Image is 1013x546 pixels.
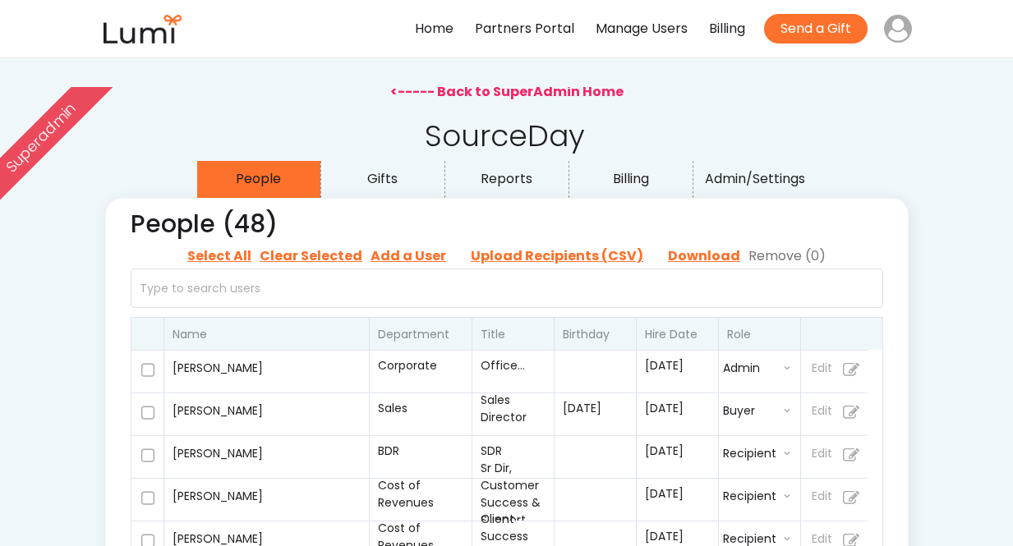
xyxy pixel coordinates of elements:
div: Home [415,17,454,41]
div: Manage Users [596,17,688,41]
div: <----- Back to SuperAdmin Home [390,83,624,101]
div: Corporate [378,357,463,374]
div: Remove (0) [748,247,826,265]
div: Select All [187,247,251,265]
img: lumi-small.png [101,15,183,44]
div: Edit [812,443,832,464]
div: [PERSON_NAME] [173,488,263,505]
div: Reports [448,167,566,191]
div: SDR [481,443,502,460]
div: Partners Portal [475,17,574,41]
div: Office... [481,357,525,374]
h2: People (48) [131,207,295,244]
div: Download [668,247,740,265]
input: Type to search users [131,268,883,308]
div: [DATE] [645,443,710,460]
div: Edit [812,401,832,421]
div: Sr Dir, Customer Success & Support [481,460,546,529]
div: [DATE] [645,485,710,502]
div: Admin/Settings [696,167,814,191]
div: [PERSON_NAME] [173,402,263,420]
div: [DATE] [645,357,710,374]
div: [PERSON_NAME] [173,445,263,462]
div: Role [727,328,792,340]
div: People [200,167,318,191]
div: [DATE] [645,400,710,417]
div: Title [481,328,546,340]
div: Sales Director [481,392,546,426]
div: Birthday [563,328,628,340]
div: Name [173,328,361,340]
div: SourceDay [425,111,589,161]
div: Department [378,328,463,340]
div: Add a User [371,247,446,265]
div: Cost of Revenues [378,477,463,512]
div: [DATE] [563,400,628,417]
div: Billing [709,17,745,41]
div: Billing [572,167,690,191]
button: Send a Gift [764,14,868,44]
div: BDR [378,443,463,460]
div: Gifts [324,167,442,191]
div: [PERSON_NAME] [173,360,263,377]
div: [DATE] [645,528,710,545]
div: Edit [812,358,832,379]
div: Hire Date [645,328,710,340]
div: Sales [378,400,463,417]
div: Clear Selected [260,247,362,265]
div: Edit [812,486,832,507]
